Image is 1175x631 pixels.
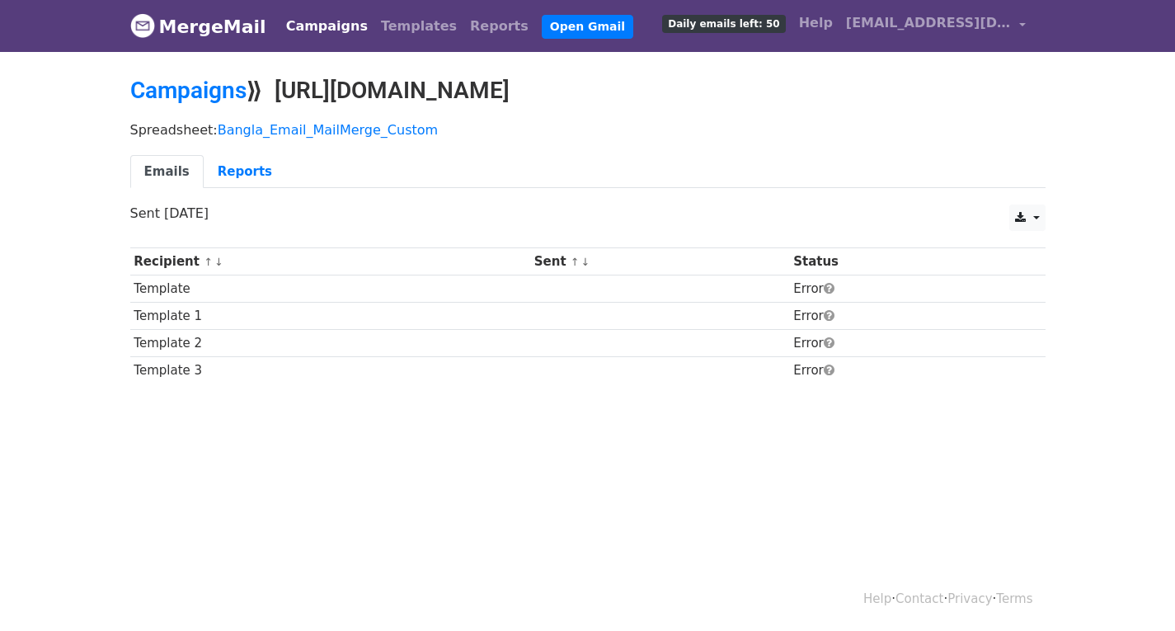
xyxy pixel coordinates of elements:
[130,330,530,357] td: Template 2
[789,275,1012,303] td: Error
[656,7,792,40] a: Daily emails left: 50
[280,10,374,43] a: Campaigns
[204,256,213,268] a: ↑
[374,10,463,43] a: Templates
[218,122,438,138] a: Bangla_Email_MailMerge_Custom
[863,591,891,606] a: Help
[130,9,266,44] a: MergeMail
[130,77,247,104] a: Campaigns
[542,15,633,39] a: Open Gmail
[581,256,590,268] a: ↓
[214,256,223,268] a: ↓
[789,330,1012,357] td: Error
[130,357,530,384] td: Template 3
[662,15,785,33] span: Daily emails left: 50
[996,591,1032,606] a: Terms
[839,7,1032,45] a: [EMAIL_ADDRESS][DOMAIN_NAME]
[130,248,530,275] th: Recipient
[130,303,530,330] td: Template 1
[846,13,1011,33] span: [EMAIL_ADDRESS][DOMAIN_NAME]
[947,591,992,606] a: Privacy
[130,275,530,303] td: Template
[895,591,943,606] a: Contact
[130,77,1046,105] h2: ⟫ [URL][DOMAIN_NAME]
[571,256,580,268] a: ↑
[792,7,839,40] a: Help
[789,303,1012,330] td: Error
[789,248,1012,275] th: Status
[130,155,204,189] a: Emails
[130,121,1046,139] p: Spreadsheet:
[530,248,789,275] th: Sent
[130,13,155,38] img: MergeMail logo
[789,357,1012,384] td: Error
[204,155,286,189] a: Reports
[130,205,1046,222] p: Sent [DATE]
[463,10,535,43] a: Reports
